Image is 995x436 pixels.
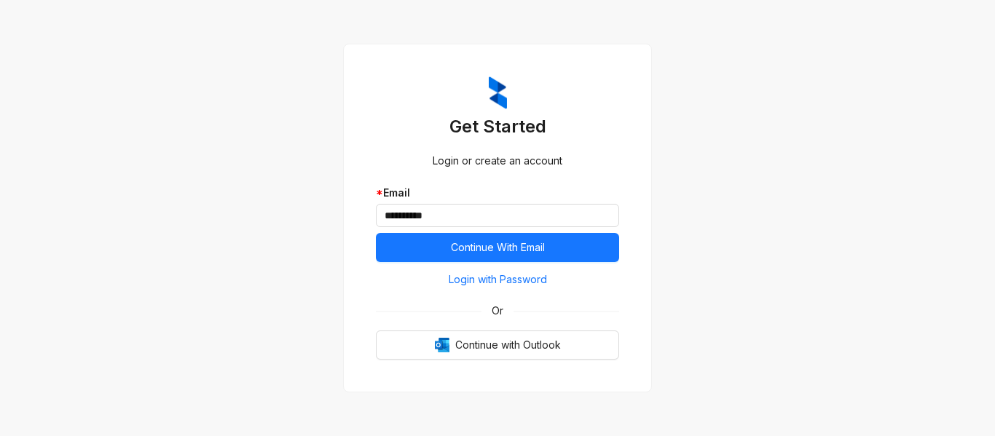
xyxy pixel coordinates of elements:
h3: Get Started [376,115,619,138]
span: Login with Password [449,271,547,288]
span: Or [481,303,514,319]
img: ZumaIcon [489,76,507,110]
button: Login with Password [376,268,619,291]
button: Continue With Email [376,233,619,262]
span: Continue with Outlook [455,337,561,353]
div: Email [376,185,619,201]
img: Outlook [435,338,449,352]
button: OutlookContinue with Outlook [376,330,619,360]
span: Continue With Email [451,239,545,255]
div: Login or create an account [376,153,619,169]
